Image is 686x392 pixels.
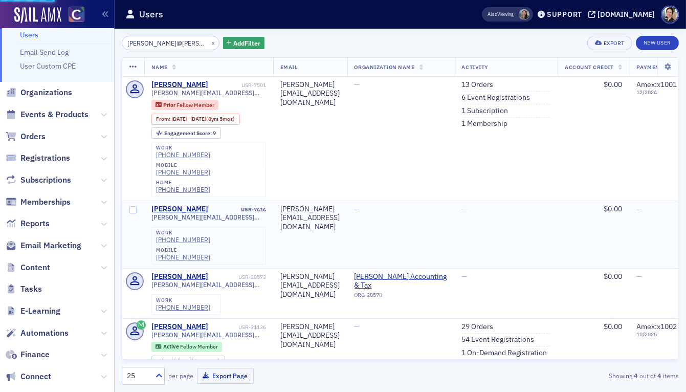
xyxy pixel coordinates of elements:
[565,63,613,71] span: Account Credit
[61,7,84,24] a: View Homepage
[190,115,206,122] span: [DATE]
[6,218,50,229] a: Reports
[156,343,217,350] a: Active Fellow Member
[210,324,266,331] div: USR-31136
[156,230,210,236] div: work
[598,10,655,19] div: [DOMAIN_NAME]
[168,371,193,380] label: per page
[20,131,46,142] span: Orders
[20,153,70,164] span: Registrations
[6,328,69,339] a: Automations
[223,37,265,50] button: AddFilter
[20,175,71,186] span: Subscriptions
[20,349,50,360] span: Finance
[176,101,214,108] span: Fellow Member
[122,36,219,50] input: Search…
[20,109,88,120] span: Events & Products
[20,284,42,295] span: Tasks
[488,11,514,18] span: Viewing
[209,38,218,47] button: ×
[604,204,623,213] span: $0.00
[171,116,235,122] div: – (8yrs 5mos)
[164,129,213,137] span: Engagement Score :
[151,322,208,332] a: [PERSON_NAME]
[20,306,60,317] span: E-Learning
[604,80,623,89] span: $0.00
[127,371,149,381] div: 25
[637,80,677,89] span: Amex : x1001
[355,63,415,71] span: Organization Name
[156,180,210,186] div: home
[197,368,254,384] button: Export Page
[6,153,70,164] a: Registrations
[139,8,163,20] h1: Users
[156,253,210,261] div: [PHONE_NUMBER]
[6,175,71,186] a: Subscriptions
[156,236,210,244] div: [PHONE_NUMBER]
[20,87,72,98] span: Organizations
[637,322,677,331] span: Amex : x1002
[156,145,210,151] div: work
[636,36,679,50] a: New User
[151,272,208,281] a: [PERSON_NAME]
[462,106,508,116] a: 1 Subscription
[20,218,50,229] span: Reports
[151,80,208,90] a: [PERSON_NAME]
[156,303,210,311] a: [PHONE_NUMBER]
[355,272,448,290] span: Lipinski Accounting & Tax
[6,87,72,98] a: Organizations
[156,168,210,176] div: [PHONE_NUMBER]
[280,272,340,299] div: [PERSON_NAME][EMAIL_ADDRESS][DOMAIN_NAME]
[20,371,51,382] span: Connect
[6,131,46,142] a: Orders
[151,63,168,71] span: Name
[20,262,50,273] span: Content
[462,335,535,344] a: 54 Event Registrations
[151,114,240,125] div: From: 2016-11-17 00:00:00
[20,240,81,251] span: Email Marketing
[6,109,88,120] a: Events & Products
[151,205,208,214] a: [PERSON_NAME]
[156,247,210,253] div: mobile
[156,297,210,303] div: work
[637,204,643,213] span: —
[280,205,340,232] div: [PERSON_NAME][EMAIL_ADDRESS][DOMAIN_NAME]
[462,322,494,332] a: 29 Orders
[6,284,42,295] a: Tasks
[151,281,266,289] span: [PERSON_NAME][EMAIL_ADDRESS][DOMAIN_NAME]
[462,349,547,358] a: 1 On-Demand Registration
[151,100,219,110] div: Prior: Prior: Fellow Member
[156,186,210,193] a: [PHONE_NUMBER]
[151,356,225,367] div: Joined: 2021-04-23 00:00:00
[355,204,360,213] span: —
[6,349,50,360] a: Finance
[6,197,71,208] a: Memberships
[519,9,529,20] span: Tiffany Carson
[355,272,448,290] a: [PERSON_NAME] Accounting & Tax
[156,116,171,122] span: From :
[151,127,221,139] div: Engagement Score: 9
[156,358,175,364] span: Joined :
[156,151,210,159] a: [PHONE_NUMBER]
[604,40,625,46] div: Export
[462,63,489,71] span: Activity
[6,371,51,382] a: Connect
[151,331,266,339] span: [PERSON_NAME][EMAIL_ADDRESS][DOMAIN_NAME]
[462,93,530,102] a: 6 Event Registrations
[6,306,60,317] a: E-Learning
[151,213,266,221] span: [PERSON_NAME][EMAIL_ADDRESS][DOMAIN_NAME]
[164,130,216,136] div: 9
[656,371,663,380] strong: 4
[14,7,61,24] img: SailAMX
[280,63,298,71] span: Email
[175,358,220,364] div: (4yrs 3mos)
[462,80,494,90] a: 13 Orders
[156,162,210,168] div: mobile
[210,274,266,280] div: USR-28573
[20,61,76,71] a: User Custom CPE
[355,322,360,331] span: —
